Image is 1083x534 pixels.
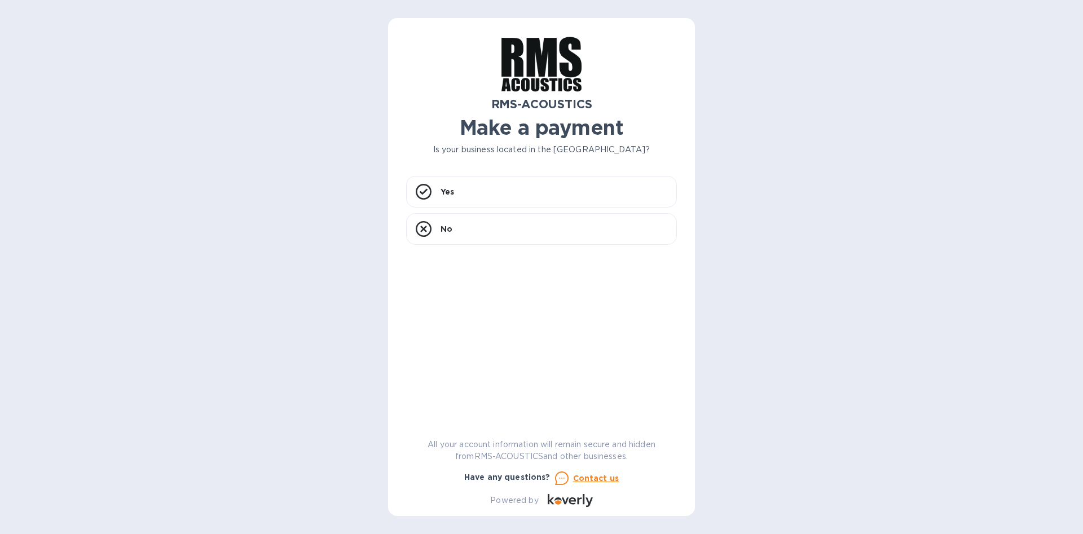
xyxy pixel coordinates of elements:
h1: Make a payment [406,116,677,139]
p: All your account information will remain secure and hidden from RMS-ACOUSTICS and other businesses. [406,439,677,462]
p: No [441,223,452,235]
b: RMS-ACOUSTICS [491,97,592,111]
p: Yes [441,186,454,197]
b: Have any questions? [464,473,551,482]
p: Is your business located in the [GEOGRAPHIC_DATA]? [406,144,677,156]
u: Contact us [573,474,619,483]
p: Powered by [490,495,538,506]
